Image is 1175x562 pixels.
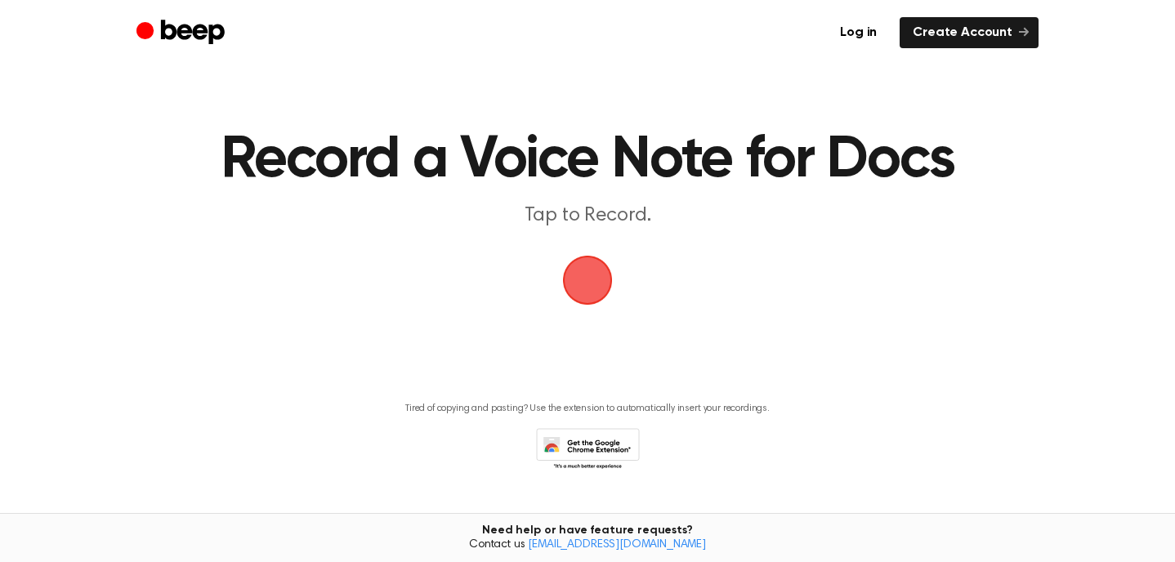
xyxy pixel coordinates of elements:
p: Tap to Record. [274,203,901,230]
h1: Record a Voice Note for Docs [176,131,999,190]
a: [EMAIL_ADDRESS][DOMAIN_NAME] [528,539,706,551]
a: Log in [827,17,890,48]
img: Beep Logo [563,256,612,305]
a: Beep [136,17,229,49]
span: Contact us [10,538,1165,553]
p: Tired of copying and pasting? Use the extension to automatically insert your recordings. [405,403,770,415]
a: Create Account [900,17,1039,48]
